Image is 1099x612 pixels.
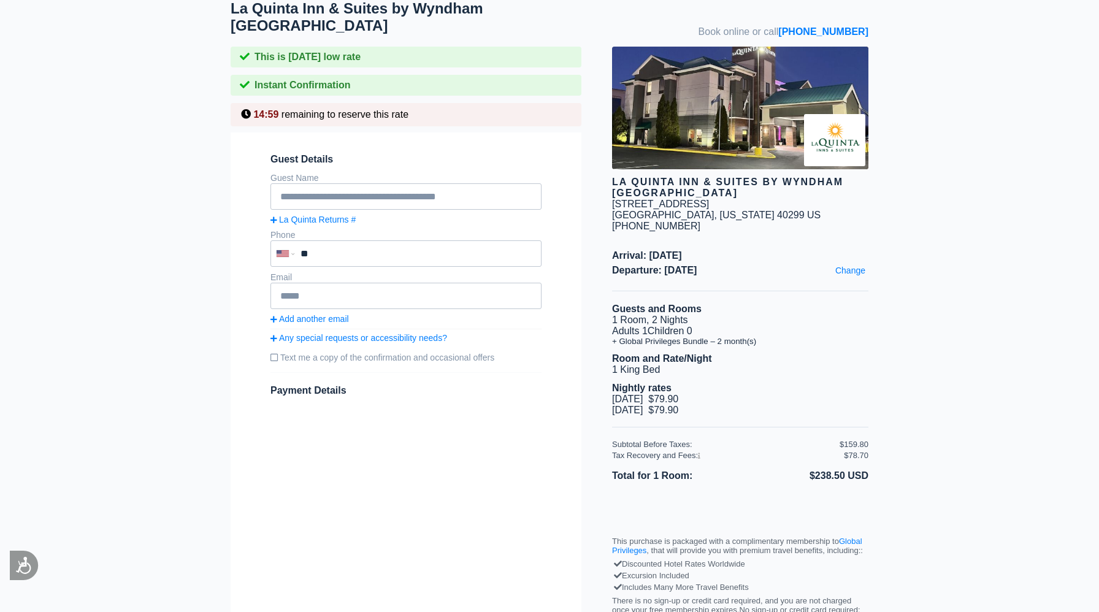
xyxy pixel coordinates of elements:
[612,451,840,460] div: Tax Recovery and Fees:
[612,210,717,220] span: [GEOGRAPHIC_DATA],
[253,109,278,120] span: 14:59
[612,353,712,364] b: Room and Rate/Night
[807,210,821,220] span: US
[612,199,709,210] div: [STREET_ADDRESS]
[612,468,740,484] li: Total for 1 Room:
[648,326,692,336] span: Children 0
[615,570,865,581] div: Excursion Included
[612,326,868,337] li: Adults 1
[231,47,581,67] div: This is [DATE] low rate
[719,210,774,220] span: [US_STATE]
[270,314,542,324] a: Add another email
[231,75,581,96] div: Instant Confirmation
[270,215,542,224] a: La Quinta Returns #
[270,348,542,367] label: Text me a copy of the confirmation and occasional offers
[612,315,868,326] li: 1 Room, 2 Nights
[612,250,868,261] span: Arrival: [DATE]
[740,468,868,484] li: $238.50 USD
[270,272,292,282] label: Email
[615,581,865,593] div: Includes Many More Travel Benefits
[612,47,868,169] img: hotel image
[612,177,868,199] div: La Quinta Inn & Suites by Wyndham [GEOGRAPHIC_DATA]
[612,405,678,415] span: [DATE] $79.90
[699,26,868,37] span: Book online or call
[612,304,702,314] b: Guests and Rooms
[270,333,542,343] a: Any special requests or accessibility needs?
[281,109,408,120] span: remaining to reserve this rate
[615,558,865,570] div: Discounted Hotel Rates Worldwide
[832,262,868,278] a: Change
[612,221,868,232] div: [PHONE_NUMBER]
[612,337,868,346] li: + Global Privileges Bundle – 2 month(s)
[612,394,678,404] span: [DATE] $79.90
[612,537,862,555] a: Global Privileges
[612,383,672,393] b: Nightly rates
[612,440,840,449] div: Subtotal Before Taxes:
[612,265,868,276] span: Departure: [DATE]
[840,440,868,449] div: $159.80
[272,242,297,266] div: United States: +1
[778,26,868,37] a: [PHONE_NUMBER]
[612,537,868,555] p: This purchase is packaged with a complimentary membership to , that will provide you with premium...
[270,154,542,165] span: Guest Details
[270,230,295,240] label: Phone
[844,451,868,460] div: $78.70
[270,385,347,396] span: Payment Details
[804,114,865,166] img: Brand logo for La Quinta Inn & Suites by Wyndham Louisville East
[612,364,868,375] li: 1 King Bed
[270,173,319,183] label: Guest Name
[777,210,805,220] span: 40299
